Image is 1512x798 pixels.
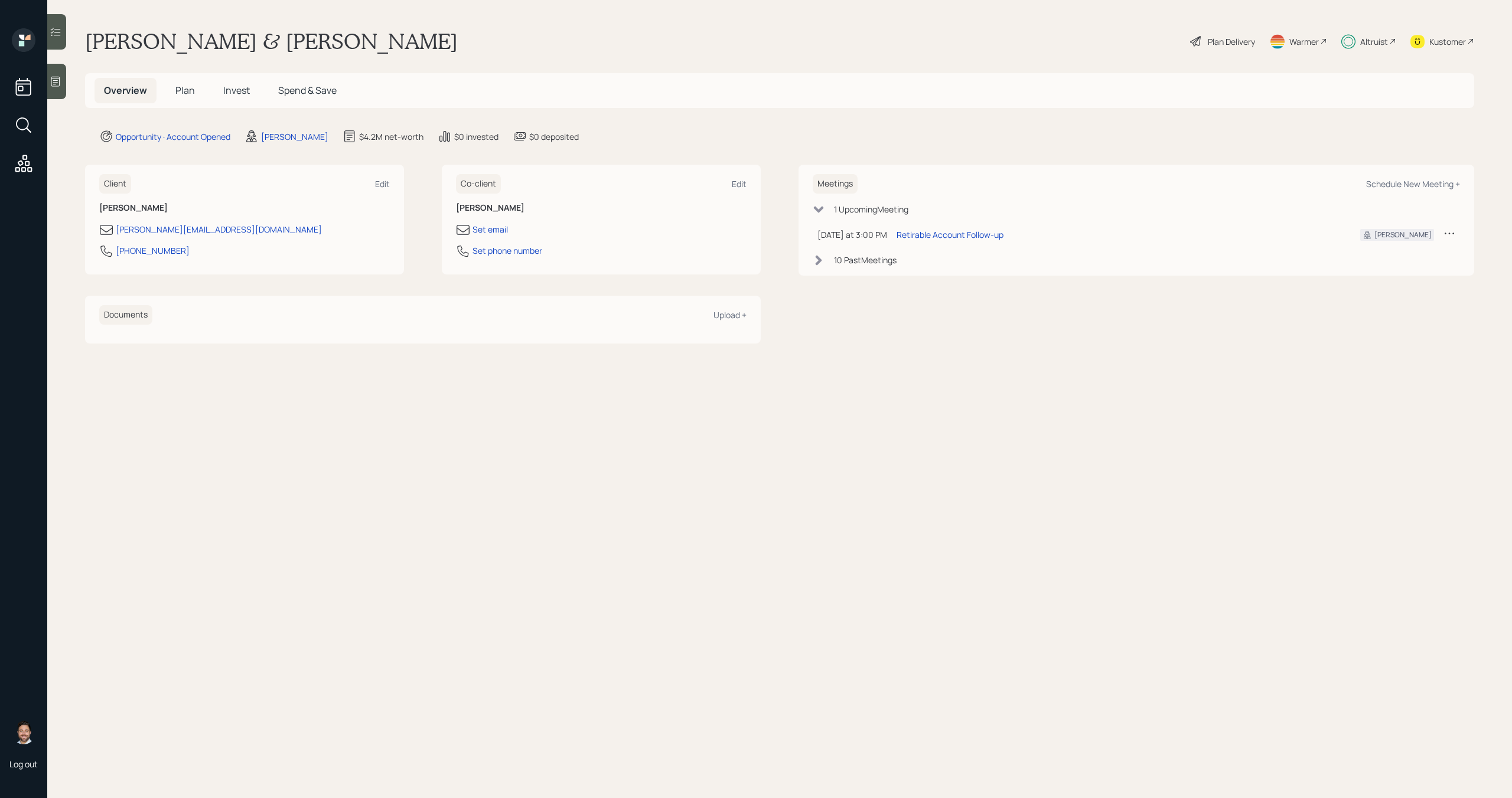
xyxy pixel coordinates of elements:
[834,254,897,266] div: 10 Past Meeting s
[116,223,322,236] div: [PERSON_NAME][EMAIL_ADDRESS][DOMAIN_NAME]
[99,305,152,325] h6: Documents
[175,84,195,97] span: Plan
[713,309,747,320] div: Upload +
[813,174,858,194] h6: Meetings
[456,174,501,194] h6: Co-client
[1289,35,1319,48] div: Warmer
[99,174,131,194] h6: Client
[1374,230,1432,240] div: [PERSON_NAME]
[472,223,508,236] div: Set email
[1360,35,1388,48] div: Altruist
[9,758,38,770] div: Log out
[834,203,908,215] div: 1 Upcoming Meeting
[1429,35,1466,48] div: Kustomer
[85,28,458,54] h1: [PERSON_NAME] & [PERSON_NAME]
[472,244,542,257] div: Set phone number
[1208,35,1255,48] div: Plan Delivery
[817,228,887,241] div: [DATE] at 3:00 PM
[359,130,423,143] div: $4.2M net-worth
[278,84,337,97] span: Spend & Save
[261,130,328,143] div: [PERSON_NAME]
[116,244,190,257] div: [PHONE_NUMBER]
[456,203,747,213] h6: [PERSON_NAME]
[454,130,498,143] div: $0 invested
[529,130,579,143] div: $0 deposited
[12,721,35,744] img: michael-russo-headshot.png
[1366,178,1460,189] div: Schedule New Meeting +
[99,203,390,213] h6: [PERSON_NAME]
[897,228,1003,241] div: Retirable Account Follow-up
[116,130,230,143] div: Opportunity · Account Opened
[223,84,250,97] span: Invest
[732,178,747,189] div: Edit
[375,178,390,189] div: Edit
[104,84,147,97] span: Overview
